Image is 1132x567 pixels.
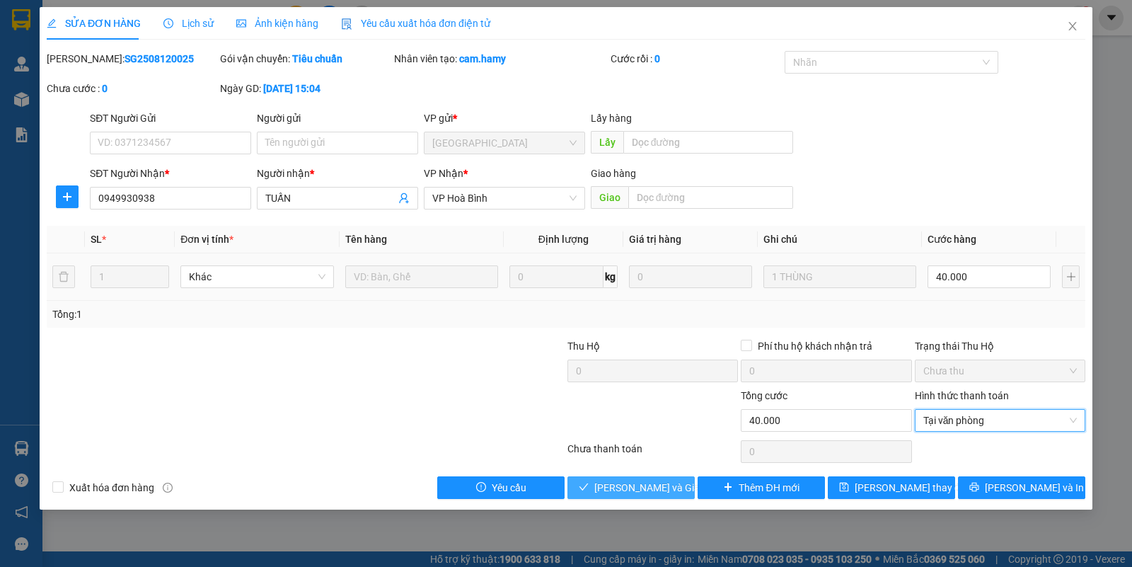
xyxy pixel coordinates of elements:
input: Ghi Chú [763,265,916,288]
span: [PERSON_NAME] thay đổi [855,480,968,496]
div: VP gửi [424,110,585,126]
label: Hình thức thanh toán [915,390,1009,401]
span: Lấy [591,131,623,154]
span: SỬA ĐƠN HÀNG [47,18,141,29]
button: Close [1053,7,1092,47]
span: Lấy hàng [591,113,632,124]
span: plus [723,482,733,493]
span: Tên hàng [345,234,387,245]
th: Ghi chú [758,226,922,253]
div: Chưa thanh toán [566,441,739,466]
span: VP Nhận [424,168,463,179]
button: plusThêm ĐH mới [698,476,825,499]
input: VD: Bàn, Ghế [345,265,498,288]
span: clock-circle [163,18,173,28]
div: Người nhận [257,166,418,181]
span: info-circle [163,483,173,493]
div: Nhân viên tạo: [394,51,608,67]
span: Xuất hóa đơn hàng [64,480,160,496]
button: check[PERSON_NAME] và Giao hàng [567,476,695,499]
div: Cước rồi : [611,51,781,67]
span: Thêm ĐH mới [739,480,799,496]
div: Gói vận chuyển: [220,51,391,67]
span: Cước hàng [928,234,976,245]
span: Chưa thu [923,360,1077,382]
div: SĐT Người Gửi [90,110,251,126]
input: Dọc đường [628,186,794,209]
b: SG2508120025 [125,53,194,64]
span: [PERSON_NAME] và Giao hàng [594,480,730,496]
span: save [839,482,849,493]
span: Khác [189,266,325,287]
input: 0 [629,265,752,288]
span: VP Hoà Bình [432,188,577,209]
b: [DATE] 15:04 [263,83,320,94]
div: Tổng: 1 [52,307,438,322]
span: Định lượng [538,234,589,245]
span: Tổng cước [741,390,787,401]
span: Giao [591,186,628,209]
b: Tiêu chuẩn [292,53,342,64]
span: Phí thu hộ khách nhận trả [752,338,878,354]
button: plus [1062,265,1080,288]
span: SL [91,234,102,245]
div: Người gửi [257,110,418,126]
span: kg [603,265,618,288]
span: Sài Gòn [432,132,577,154]
span: Lịch sử [163,18,214,29]
span: Tại văn phòng [923,410,1077,431]
span: user-add [398,193,410,204]
img: icon [341,18,352,30]
div: [PERSON_NAME]: [47,51,217,67]
span: picture [236,18,246,28]
b: 0 [102,83,108,94]
input: Dọc đường [623,131,794,154]
b: 0 [654,53,660,64]
button: printer[PERSON_NAME] và In [958,476,1085,499]
span: close [1067,21,1078,32]
span: check [579,482,589,493]
b: cam.hamy [459,53,506,64]
div: Ngày GD: [220,81,391,96]
button: exclamation-circleYêu cầu [437,476,565,499]
span: plus [57,191,78,202]
span: Đơn vị tính [180,234,233,245]
span: Ảnh kiện hàng [236,18,318,29]
button: plus [56,185,79,208]
span: Thu Hộ [567,340,600,352]
div: SĐT Người Nhận [90,166,251,181]
span: Yêu cầu [492,480,526,496]
span: Giá trị hàng [629,234,681,245]
span: exclamation-circle [476,482,486,493]
span: [PERSON_NAME] và In [985,480,1084,496]
span: Yêu cầu xuất hóa đơn điện tử [341,18,490,29]
span: printer [969,482,979,493]
div: Chưa cước : [47,81,217,96]
button: delete [52,265,75,288]
span: Giao hàng [591,168,636,179]
span: edit [47,18,57,28]
button: save[PERSON_NAME] thay đổi [828,476,955,499]
div: Trạng thái Thu Hộ [915,338,1085,354]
